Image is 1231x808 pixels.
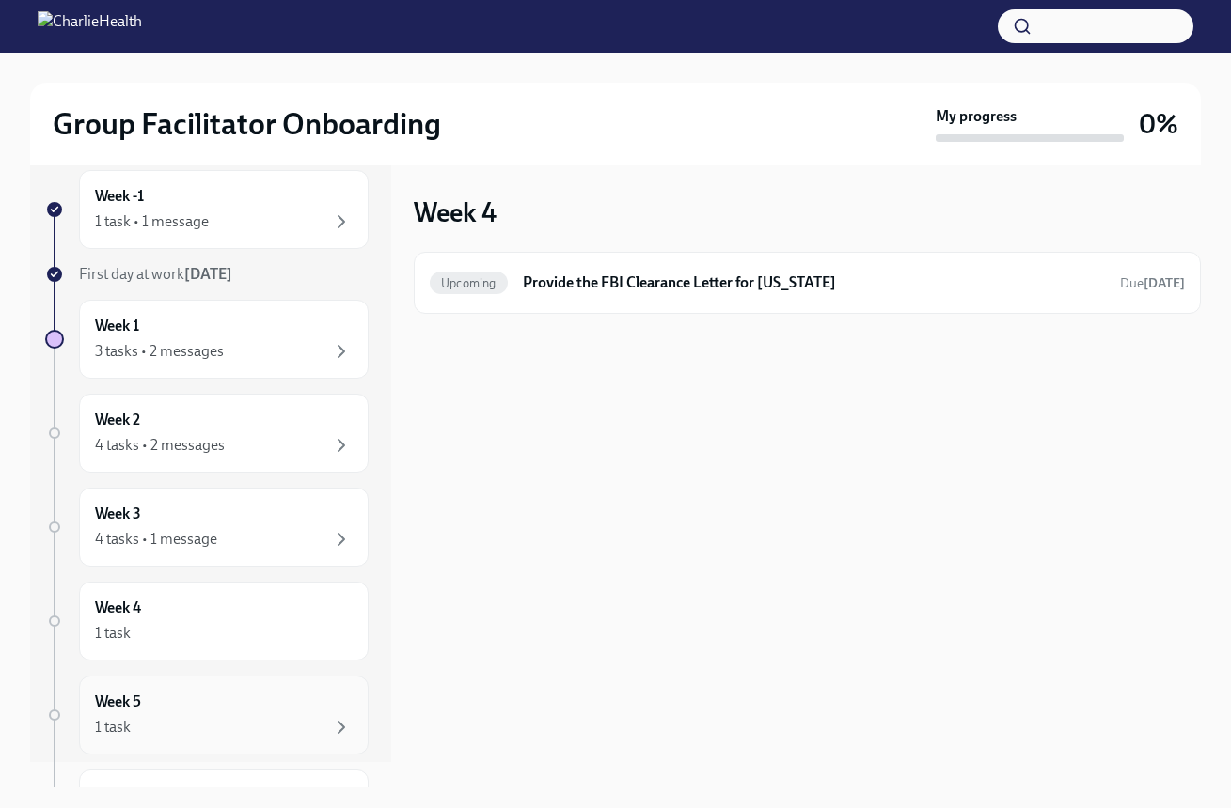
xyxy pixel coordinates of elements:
strong: My progress [936,106,1017,127]
strong: [DATE] [184,265,232,283]
h3: 0% [1139,107,1178,141]
div: 4 tasks • 1 message [95,529,217,550]
h6: Week 1 [95,316,139,336]
h6: Provide the FBI Clearance Letter for [US_STATE] [523,272,1105,293]
span: November 11th, 2025 09:00 [1120,274,1185,292]
div: 1 task • 1 message [95,211,209,232]
div: 1 task [95,623,131,644]
a: First day at work[DATE] [45,264,369,285]
a: Week 41 task [45,582,369,660]
h6: Week 4 [95,598,141,618]
h6: Week 5 [95,691,141,712]
h3: Week 4 [414,195,497,229]
a: Week 13 tasks • 2 messages [45,300,369,379]
a: Week 24 tasks • 2 messages [45,394,369,473]
h2: Group Facilitator Onboarding [53,105,441,143]
span: First day at work [79,265,232,283]
h6: Week 2 [95,410,140,430]
span: Due [1120,275,1185,291]
a: Week -11 task • 1 message [45,170,369,249]
div: 1 task [95,717,131,738]
a: Week 34 tasks • 1 message [45,488,369,567]
img: CharlieHealth [38,11,142,41]
strong: [DATE] [1144,275,1185,291]
div: 4 tasks • 2 messages [95,435,225,456]
h6: Week -1 [95,186,144,207]
a: Week 51 task [45,676,369,754]
h6: Week 6 [95,785,141,806]
div: 3 tasks • 2 messages [95,341,224,362]
span: Upcoming [430,276,508,290]
h6: Week 3 [95,504,141,524]
a: UpcomingProvide the FBI Clearance Letter for [US_STATE]Due[DATE] [430,268,1185,298]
